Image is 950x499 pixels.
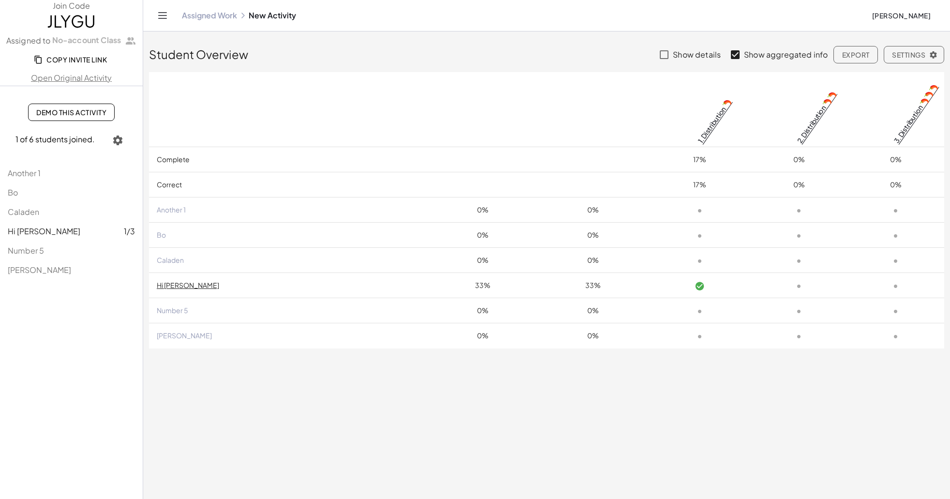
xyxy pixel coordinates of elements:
a: 3. Distribution 🌶️🌶️🌶️ [892,82,939,145]
td: 0% [751,147,847,172]
span: Number 5 [157,306,188,315]
td: 0% [538,223,649,248]
span: Export [842,50,869,59]
i: Task not started. [891,281,901,291]
a: No-account Class [51,35,137,47]
label: Show aggregated info [744,43,828,66]
a: 2. Distribution 🌶️🌶️ [795,90,838,145]
td: 0% [427,323,538,348]
td: 17% [649,147,751,172]
span: [PERSON_NAME] [157,331,212,340]
span: Demo This Activity [36,108,106,117]
td: Correct [149,172,427,197]
button: Copy Invite Link [28,51,115,68]
span: [PERSON_NAME] [8,265,71,275]
td: 0% [538,197,649,223]
i: Task not started. [891,206,901,216]
div: Student Overview [149,31,944,66]
td: 33% [538,273,649,298]
i: Task not started. [695,231,705,241]
i: Task not started. [794,332,804,342]
i: Task not started. [794,306,804,317]
td: 0% [751,172,847,197]
span: Hi [PERSON_NAME] [8,226,80,236]
i: Task not started. [891,332,901,342]
span: 1 of 6 students joined. [15,134,95,144]
button: [PERSON_NAME] [864,7,938,24]
td: 0% [538,323,649,348]
td: 0% [427,298,538,323]
span: Number 5 [8,245,44,256]
td: 33% [427,273,538,298]
a: Assigned Work [182,11,237,20]
td: 17% [649,172,751,197]
button: Settings [884,46,944,63]
i: Task finished and correct. [695,281,705,291]
span: Copy Invite Link [36,55,107,64]
i: Task not started. [695,306,705,317]
span: Caladen [157,256,184,264]
button: Toggle navigation [155,8,170,23]
span: Another 1 [8,168,41,178]
i: Task not started. [695,256,705,266]
td: 0% [847,172,944,197]
span: Bo [8,187,18,197]
td: 0% [427,197,538,223]
span: Another 1 [157,205,186,214]
td: 0% [847,147,944,172]
span: Correct [587,101,625,147]
span: [PERSON_NAME] [872,11,931,20]
label: Show details [673,43,721,66]
td: 0% [538,298,649,323]
span: Settings [892,50,936,59]
i: Task not started. [891,231,901,241]
span: Caladen [8,207,39,217]
label: Assigned to [6,35,136,47]
span: Bo [157,230,166,239]
a: Hi [PERSON_NAME] [157,281,219,289]
i: Task not started. [794,231,804,241]
td: 0% [427,223,538,248]
button: Export [833,46,877,63]
td: Complete [149,147,427,172]
i: Task not started. [794,256,804,266]
span: Complete [478,112,506,145]
i: Task not started. [891,306,901,317]
a: Demo This Activity [28,104,115,121]
i: Task not started. [794,206,804,216]
td: 0% [538,248,649,273]
i: Task not started. [695,206,705,216]
i: Task not started. [695,332,705,342]
span: 1/3 [124,226,135,237]
i: Task not started. [794,281,804,291]
i: Task not started. [891,256,901,266]
a: 1. Distribution 🌶️ [696,97,732,145]
td: 0% [427,248,538,273]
